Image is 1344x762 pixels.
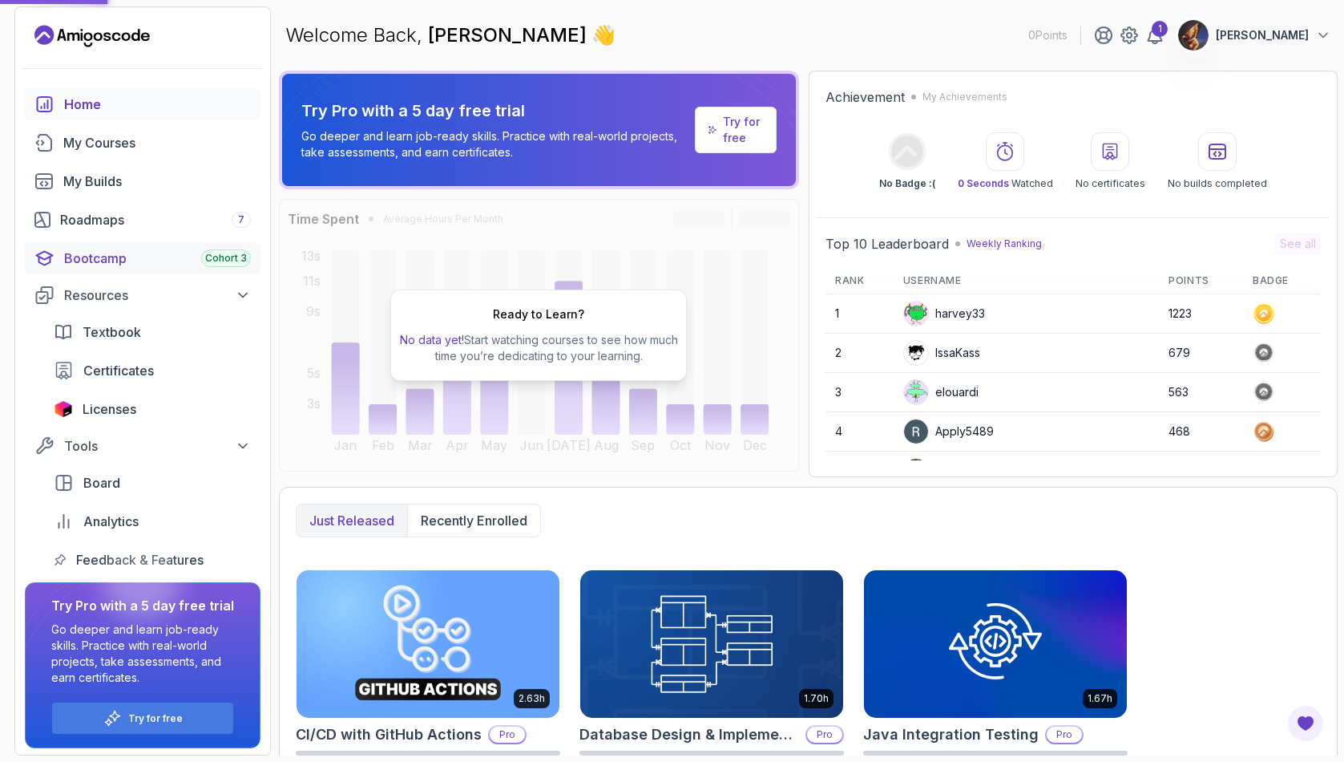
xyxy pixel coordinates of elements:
[894,268,1160,294] th: Username
[238,213,244,226] span: 7
[1216,27,1309,43] p: [PERSON_NAME]
[1088,692,1112,705] p: 1.67h
[825,412,894,452] td: 4
[967,237,1042,250] p: Weekly Ranking
[421,511,527,530] p: Recently enrolled
[83,361,154,380] span: Certificates
[1028,27,1068,43] p: 0 Points
[903,419,994,444] div: Apply5489
[25,165,260,197] a: builds
[903,340,980,366] div: IssaKass
[1275,233,1321,255] button: See all
[25,242,260,274] a: bootcamp
[44,544,260,576] a: feedback
[864,570,1127,718] img: Java Integration Testing card
[825,452,894,491] td: 5
[922,91,1007,103] p: My Achievements
[519,692,545,705] p: 2.63h
[1177,19,1331,51] button: user profile image[PERSON_NAME]
[904,459,928,483] img: user profile image
[25,88,260,120] a: home
[83,322,141,342] span: Textbook
[493,306,584,322] h2: Ready to Learn?
[51,702,234,735] button: Try for free
[1159,334,1243,373] td: 679
[309,511,394,530] p: Just released
[64,95,251,114] div: Home
[428,23,591,47] span: [PERSON_NAME]
[591,22,616,48] span: 👋
[296,723,482,746] h2: CI/CD with GitHub Actions
[904,380,928,404] img: default monster avatar
[958,177,1053,190] p: Watched
[297,570,559,718] img: CI/CD with GitHub Actions card
[205,252,247,265] span: Cohort 3
[398,332,680,364] p: Start watching courses to see how much time you’re dedicating to your learning.
[1168,177,1267,190] p: No builds completed
[904,420,928,444] img: user profile image
[1152,21,1168,37] div: 1
[904,302,928,326] img: default monster avatar
[825,268,894,294] th: Rank
[44,316,260,348] a: textbook
[825,234,949,253] h2: Top 10 Leaderboard
[54,401,73,417] img: jetbrains icon
[64,249,251,268] div: Bootcamp
[25,281,260,310] button: Resources
[44,505,260,537] a: analytics
[83,473,120,492] span: Board
[407,505,540,537] button: Recently enrolled
[297,505,407,537] button: Just released
[1243,268,1321,294] th: Badge
[83,399,136,419] span: Licenses
[25,127,260,159] a: courses
[903,458,1069,484] div: fiercehummingbirdb9500
[863,723,1039,746] h2: Java Integration Testing
[301,99,688,122] p: Try Pro with a 5 day free trial
[1159,452,1243,491] td: 439
[825,334,894,373] td: 2
[25,204,260,236] a: roadmaps
[1159,412,1243,452] td: 468
[51,622,234,686] p: Go deeper and learn job-ready skills. Practice with real-world projects, take assessments, and ea...
[579,723,799,746] h2: Database Design & Implementation
[1159,268,1243,294] th: Points
[825,294,894,334] td: 1
[301,128,688,160] p: Go deeper and learn job-ready skills. Practice with real-world projects, take assessments, and ea...
[580,570,843,718] img: Database Design & Implementation card
[1159,373,1243,412] td: 563
[44,467,260,499] a: board
[25,432,260,460] button: Tools
[825,87,905,107] h2: Achievement
[34,23,150,49] a: Landing page
[400,333,464,347] span: No data yet!
[76,550,204,569] span: Feedback & Features
[1047,727,1082,743] p: Pro
[903,301,985,326] div: harvey33
[807,727,842,743] p: Pro
[63,133,251,152] div: My Courses
[904,341,928,365] img: user profile image
[825,373,894,412] td: 3
[64,286,251,305] div: Resources
[44,355,260,387] a: certificates
[60,210,251,229] div: Roadmaps
[44,393,260,425] a: licenses
[879,177,935,190] p: No Badge :(
[63,172,251,191] div: My Builds
[83,512,139,531] span: Analytics
[1076,177,1145,190] p: No certificates
[128,712,183,725] a: Try for free
[804,692,829,705] p: 1.70h
[490,727,525,743] p: Pro
[723,114,763,146] a: Try for free
[285,22,615,48] p: Welcome Back,
[958,177,1009,189] span: 0 Seconds
[1145,26,1164,45] a: 1
[1286,704,1325,743] button: Open Feedback Button
[903,379,979,405] div: elouardi
[695,107,777,153] a: Try for free
[1178,20,1209,51] img: user profile image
